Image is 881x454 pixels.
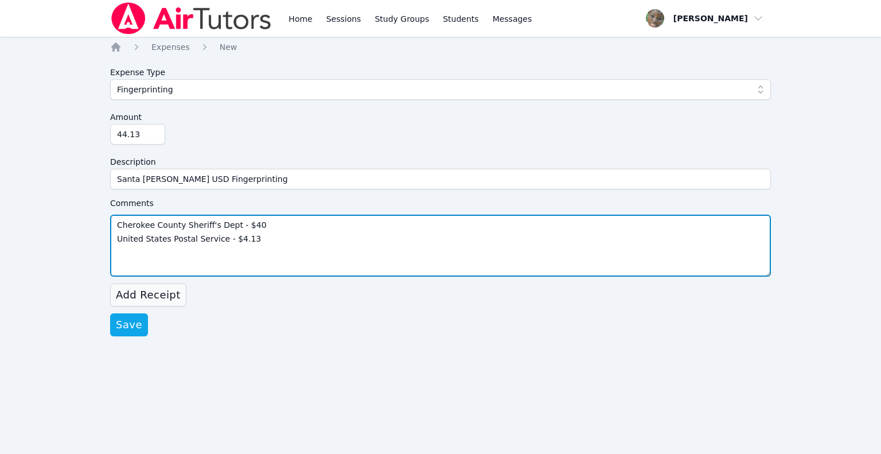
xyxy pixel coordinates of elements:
span: Messages [493,13,532,25]
span: Expenses [151,42,190,52]
button: Add Receipt [110,284,186,306]
span: New [220,42,237,52]
span: Save [116,317,142,333]
img: Air Tutors [110,2,272,34]
span: Add Receipt [116,287,181,303]
label: Amount [110,107,771,124]
textarea: Cherokee County Sheriff's Dept - $40 United States Postal Service - $4.13 [110,215,771,277]
button: Save [110,313,148,336]
label: Expense Type [110,62,771,79]
button: Fingerprinting [110,79,771,100]
span: Fingerprinting [117,83,173,96]
a: New [220,41,237,53]
a: Expenses [151,41,190,53]
label: Comments [110,196,771,210]
label: Description [110,152,771,169]
nav: Breadcrumb [110,41,771,53]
